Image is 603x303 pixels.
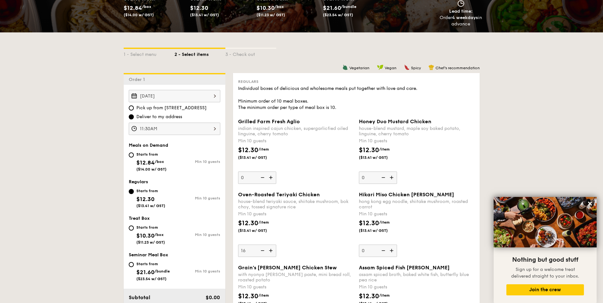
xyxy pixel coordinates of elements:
[238,228,281,233] span: ($13.41 w/ GST)
[124,13,154,17] span: ($14.00 w/ GST)
[257,245,267,257] img: icon-reduce.1d2dbef1.svg
[323,13,353,17] span: ($23.54 w/ GST)
[129,252,168,258] span: Seminar Meal Box
[387,172,397,184] img: icon-add.58712e84.svg
[238,172,276,184] input: Grilled Farm Fresh Aglioindian inspired cajun chicken, supergarlicfied oiled linguine, cherry tom...
[359,146,379,154] span: $12.30
[359,155,402,160] span: ($13.41 w/ GST)
[136,225,165,230] div: Starts from
[238,138,354,144] div: Min 10 guests
[449,9,473,14] span: Lead time:
[136,204,165,208] span: ($13.41 w/ GST)
[238,118,300,125] span: Grilled Farm Fresh Aglio
[257,172,267,184] img: icon-reduce.1d2dbef1.svg
[136,188,165,193] div: Starts from
[512,256,578,264] span: Nothing but good stuff
[175,196,220,200] div: Min 10 guests
[359,245,397,257] input: Hikari Miso Chicken [PERSON_NAME]hong kong egg noodle, shiitake mushroom, roasted carrotMin 10 gu...
[378,245,387,257] img: icon-reduce.1d2dbef1.svg
[379,220,390,225] span: /item
[142,4,151,9] span: /box
[267,245,276,257] img: icon-add.58712e84.svg
[267,172,276,184] img: icon-add.58712e84.svg
[136,232,154,239] span: $10.30
[136,277,167,281] span: ($23.54 w/ GST)
[175,232,220,237] div: Min 10 guests
[238,245,276,257] input: Oven-Roasted Teriyaki Chickenhouse-blend teriyaki sauce, shiitake mushroom, bok choy, tossed sign...
[440,15,482,27] div: Order in advance
[190,4,208,11] span: $12.30
[238,146,258,154] span: $12.30
[124,4,142,11] span: $12.84
[238,79,258,84] span: Regulars
[129,114,134,119] input: Deliver to my address
[238,155,281,160] span: ($13.41 w/ GST)
[359,265,450,271] span: Assam Spiced Fish [PERSON_NAME]
[238,192,320,198] span: Oven-Roasted Teriyaki Chicken
[129,262,134,267] input: Starts from$21.60/bundle($23.54 w/ GST)Min 10 guests
[238,199,354,210] div: house-blend teriyaki sauce, shiitake mushroom, bok choy, tossed signature rice
[585,199,595,209] button: Close
[258,293,269,298] span: /item
[435,66,480,70] span: Chef's recommendation
[154,269,170,273] span: /bundle
[359,219,379,227] span: $12.30
[359,172,397,184] input: Honey Duo Mustard Chickenhouse-blend mustard, maple soy baked potato, linguine, cherry tomatoMin ...
[359,228,402,233] span: ($13.41 w/ GST)
[129,226,134,231] input: Starts from$10.30/box($11.23 w/ GST)Min 10 guests
[359,211,475,217] div: Min 10 guests
[136,196,154,203] span: $12.30
[359,284,475,290] div: Min 10 guests
[154,232,164,237] span: /box
[511,267,579,279] span: Sign up for a welcome treat delivered straight to your inbox.
[359,199,475,210] div: hong kong egg noodle, shiitake mushroom, roasted carrot
[129,179,148,185] span: Regulars
[257,4,275,11] span: $10.30
[136,261,170,266] div: Starts from
[359,138,475,144] div: Min 10 guests
[129,143,168,148] span: Meals on Demand
[258,220,269,225] span: /item
[136,159,155,166] span: $12.84
[323,4,341,11] span: $21.60
[494,197,597,247] img: DSC07876-Edit02-Large.jpeg
[379,147,390,151] span: /item
[129,90,220,102] input: Event date
[238,293,258,300] span: $12.30
[411,66,421,70] span: Spicy
[342,64,348,70] img: icon-vegetarian.fe4039eb.svg
[359,192,454,198] span: Hikari Miso Chicken [PERSON_NAME]
[175,159,220,164] div: Min 10 guests
[238,85,475,111] div: Individual boxes of delicious and wholesome meals put together with love and care. Minimum order ...
[129,189,134,194] input: Starts from$12.30($13.41 w/ GST)Min 10 guests
[175,269,220,273] div: Min 10 guests
[379,293,390,298] span: /item
[238,211,354,217] div: Min 10 guests
[341,4,356,9] span: /bundle
[275,4,284,9] span: /box
[238,219,258,227] span: $12.30
[129,123,220,135] input: Event time
[190,13,219,17] span: ($13.41 w/ GST)
[206,294,220,300] span: $0.00
[225,49,276,58] div: 3 - Check out
[238,272,354,283] div: with nyonya [PERSON_NAME] paste, mini bread roll, roasted potato
[175,49,225,58] div: 2 - Select items
[136,167,167,172] span: ($14.00 w/ GST)
[129,294,150,300] span: Subtotal
[129,105,134,111] input: Pick up from [STREET_ADDRESS]
[129,216,150,221] span: Treat Box
[349,66,369,70] span: Vegetarian
[377,64,383,70] img: icon-vegan.f8ff3823.svg
[404,64,410,70] img: icon-spicy.37a8142b.svg
[155,159,164,164] span: /box
[136,152,167,157] div: Starts from
[387,245,397,257] img: icon-add.58712e84.svg
[238,126,354,137] div: indian inspired cajun chicken, supergarlicfied oiled linguine, cherry tomato
[136,105,207,111] span: Pick up from [STREET_ADDRESS]
[258,147,269,151] span: /item
[452,15,478,20] strong: 4 weekdays
[136,269,154,276] span: $21.60
[129,77,147,82] span: Order 1
[428,64,434,70] img: icon-chef-hat.a58ddaea.svg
